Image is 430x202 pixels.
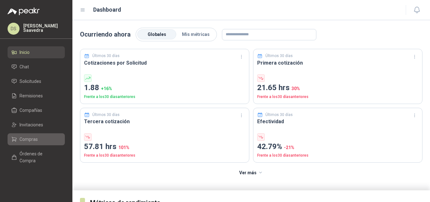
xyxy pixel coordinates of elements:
span: Globales [148,32,166,37]
h3: Primera cotización [257,59,418,67]
span: Compañías [20,107,42,114]
span: 101 % [118,145,129,150]
p: Frente a los 30 días anteriores [84,153,245,159]
span: Mis métricas [182,32,210,37]
p: Frente a los 30 días anteriores [84,94,245,100]
p: 57.81 hrs [84,141,245,153]
p: Últimos 30 días [92,112,120,118]
p: Frente a los 30 días anteriores [257,153,418,159]
span: 30 % [291,86,300,91]
span: Chat [20,63,29,70]
a: Invitaciones [8,119,65,131]
h3: Efectividad [257,118,418,125]
span: Invitaciones [20,121,43,128]
span: + 16 % [101,86,112,91]
p: [PERSON_NAME] Saavedra [23,24,65,32]
h3: Tercera cotización [84,118,245,125]
p: Últimos 30 días [265,112,293,118]
a: Compras [8,133,65,145]
span: Inicio [20,49,30,56]
span: -21 % [284,145,294,150]
p: Últimos 30 días [265,53,293,59]
a: Órdenes de Compra [8,148,65,167]
img: Logo peakr [8,8,40,15]
a: Inicio [8,46,65,58]
p: 42.79% [257,141,418,153]
h1: Dashboard [93,5,121,14]
a: Solicitudes [8,75,65,87]
p: Ocurriendo ahora [80,30,131,39]
p: Últimos 30 días [92,53,120,59]
p: 21.65 hrs [257,82,418,94]
div: DS [8,23,20,35]
a: Compañías [8,104,65,116]
span: Solicitudes [20,78,41,85]
p: Frente a los 30 días anteriores [257,94,418,100]
a: Remisiones [8,90,65,102]
span: Remisiones [20,92,43,99]
p: 1.88 [84,82,245,94]
a: Chat [8,61,65,73]
button: Ver más [236,166,267,179]
span: Órdenes de Compra [20,150,59,164]
span: Compras [20,136,38,143]
h3: Cotizaciones por Solicitud [84,59,245,67]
